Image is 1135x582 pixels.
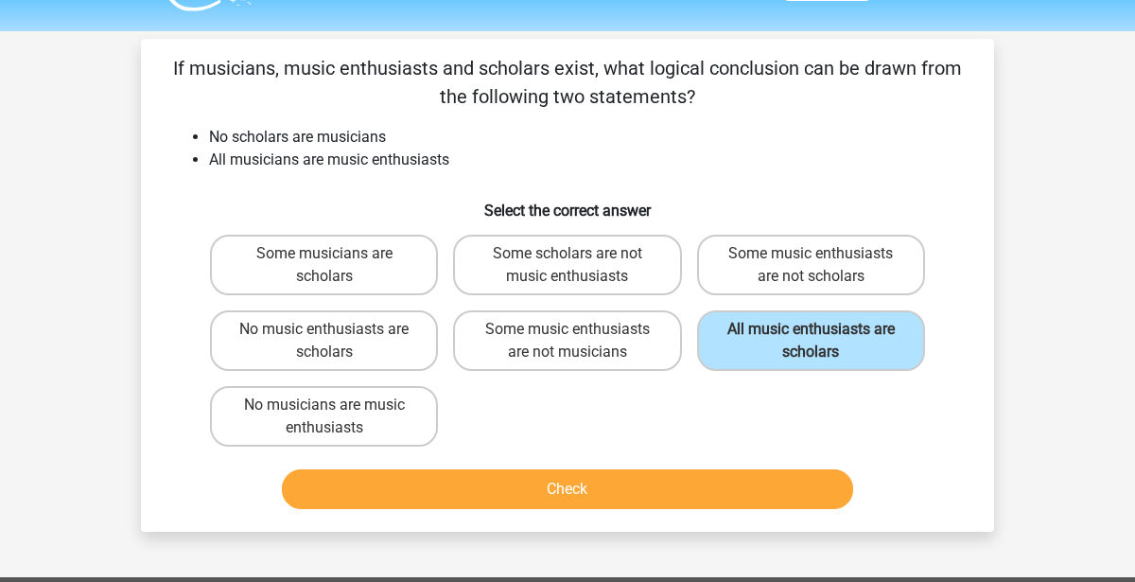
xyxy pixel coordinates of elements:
h6: Select the correct answer [171,186,964,220]
label: All music enthusiasts are scholars [697,310,925,371]
label: No musicians are music enthusiasts [210,386,438,447]
label: Some music enthusiasts are not musicians [453,310,681,371]
label: No music enthusiasts are scholars [210,310,438,371]
label: Some music enthusiasts are not scholars [697,235,925,295]
li: No scholars are musicians [209,126,964,149]
label: Some scholars are not music enthusiasts [453,235,681,295]
button: Check [282,469,854,509]
label: Some musicians are scholars [210,235,438,295]
li: All musicians are music enthusiasts [209,149,964,171]
p: If musicians, music enthusiasts and scholars exist, what logical conclusion can be drawn from the... [171,54,964,111]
